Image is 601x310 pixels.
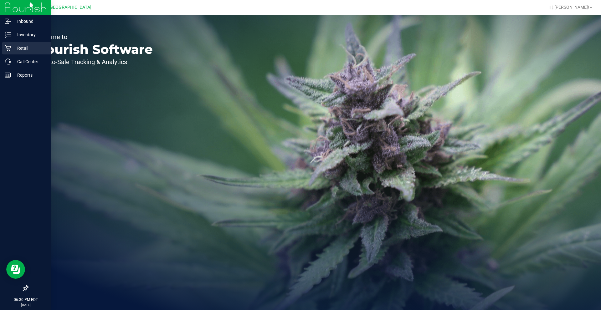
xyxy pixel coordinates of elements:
p: Seed-to-Sale Tracking & Analytics [34,59,153,65]
p: 06:30 PM EDT [3,297,49,302]
p: Flourish Software [34,43,153,56]
p: Reports [11,71,49,79]
inline-svg: Reports [5,72,11,78]
p: [DATE] [3,302,49,307]
p: Inventory [11,31,49,38]
p: Call Center [11,58,49,65]
span: GA2 - [GEOGRAPHIC_DATA] [36,5,91,10]
inline-svg: Call Center [5,58,11,65]
inline-svg: Inventory [5,32,11,38]
p: Retail [11,44,49,52]
p: Inbound [11,18,49,25]
inline-svg: Retail [5,45,11,51]
span: Hi, [PERSON_NAME]! [548,5,589,10]
inline-svg: Inbound [5,18,11,24]
p: Welcome to [34,34,153,40]
iframe: Resource center [6,260,25,279]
